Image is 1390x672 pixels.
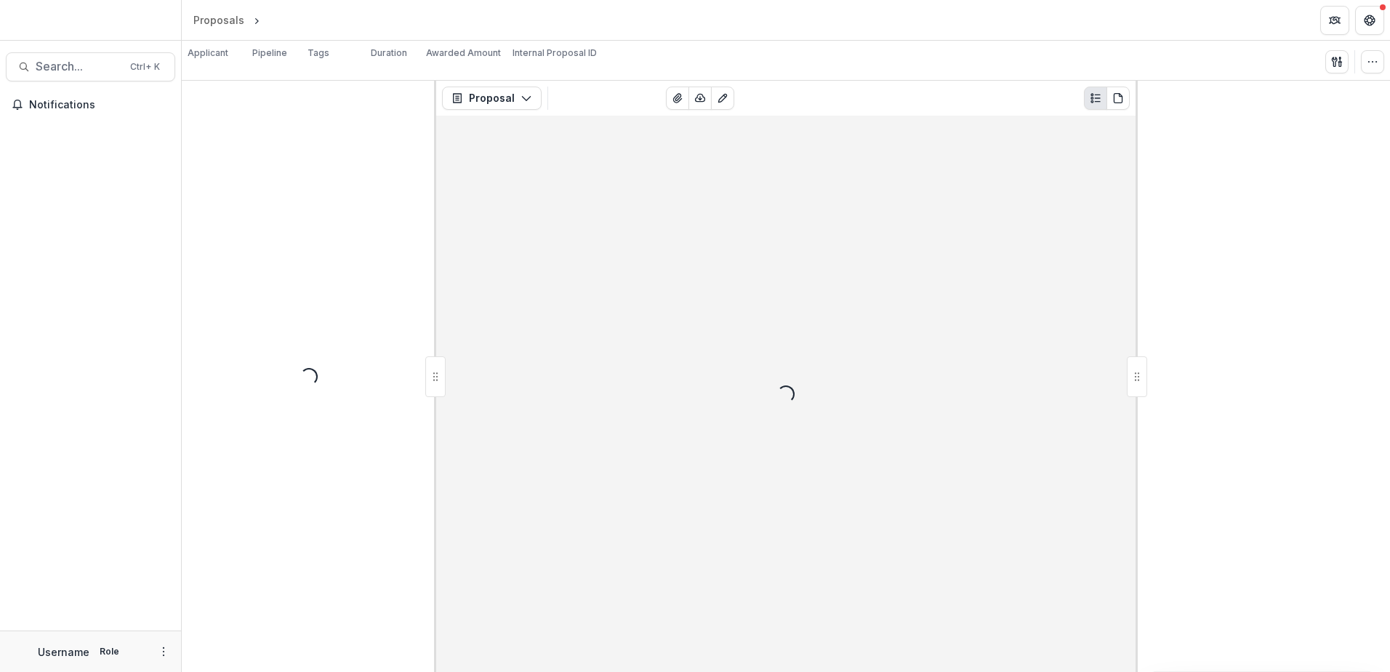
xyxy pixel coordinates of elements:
button: Plaintext view [1084,87,1107,110]
button: Notifications [6,93,175,116]
p: Applicant [188,47,228,60]
a: Proposals [188,9,250,31]
button: View Attached Files [666,87,689,110]
button: Search... [6,52,175,81]
p: Username [38,644,89,660]
p: Pipeline [252,47,287,60]
span: Search... [36,60,121,73]
button: More [155,643,172,660]
p: Tags [308,47,329,60]
button: Proposal [442,87,542,110]
span: Notifications [29,99,169,111]
button: Edit as form [711,87,734,110]
div: Proposals [193,12,244,28]
p: Internal Proposal ID [513,47,597,60]
button: Get Help [1355,6,1384,35]
button: Partners [1320,6,1349,35]
p: Awarded Amount [426,47,501,60]
button: PDF view [1106,87,1130,110]
div: Ctrl + K [127,59,163,75]
p: Duration [371,47,407,60]
p: Role [95,645,124,658]
nav: breadcrumb [188,9,325,31]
